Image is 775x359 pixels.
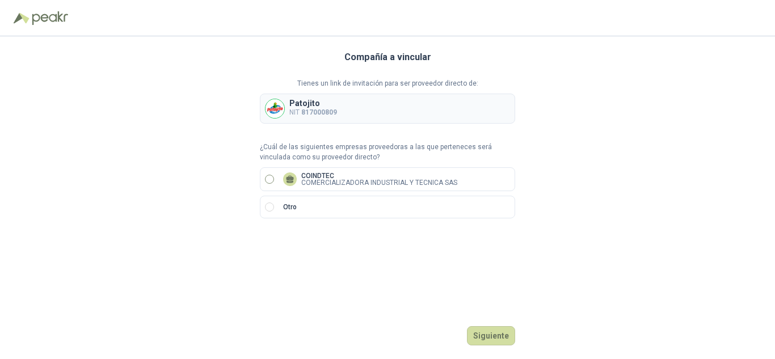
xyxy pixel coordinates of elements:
button: Siguiente [467,326,515,345]
p: COMERCIALIZADORA INDUSTRIAL Y TECNICA SAS [301,179,457,186]
p: ¿Cuál de las siguientes empresas proveedoras a las que perteneces será vinculada como su proveedo... [260,142,515,163]
p: Tienes un link de invitación para ser proveedor directo de: [260,78,515,89]
img: Company Logo [266,99,284,118]
p: NIT [289,107,337,118]
img: Logo [14,12,30,24]
h3: Compañía a vincular [344,50,431,65]
img: Peakr [32,11,68,25]
p: Patojito [289,99,337,107]
b: 817000809 [301,108,337,116]
p: COINDTEC [301,172,457,179]
p: Otro [283,202,297,213]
